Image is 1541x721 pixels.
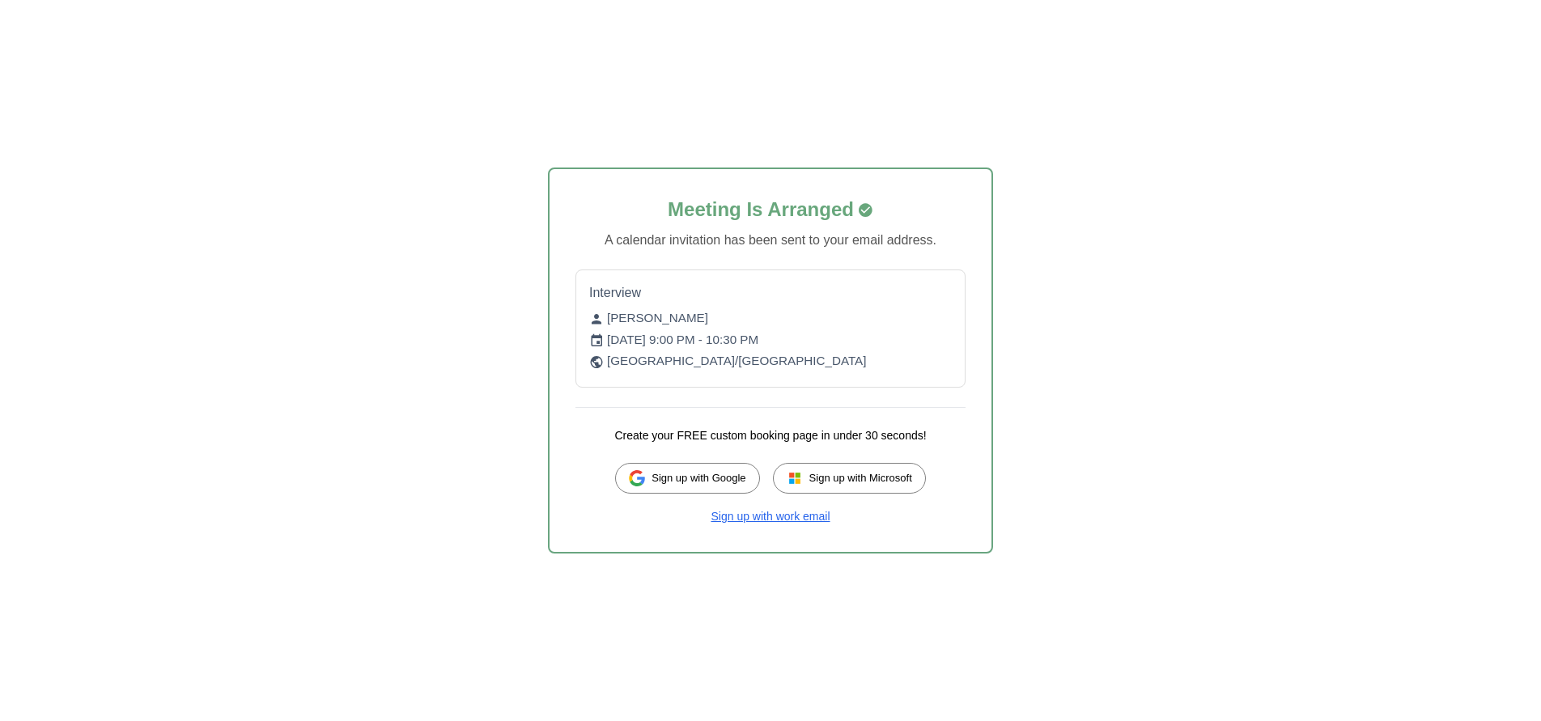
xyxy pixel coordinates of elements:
p: [GEOGRAPHIC_DATA]/[GEOGRAPHIC_DATA] [589,352,952,371]
h2: Interview [589,283,952,303]
h1: Meeting Is Arranged [575,195,966,224]
a: Sign up with work email [711,510,830,523]
button: Sign up with Google [615,463,759,494]
p: Create your FREE custom booking page in under 30 seconds! [575,427,966,443]
p: A calendar invitation has been sent to your email address. [575,231,966,250]
p: [DATE] 9:00 PM - 10:30 PM [589,331,952,350]
p: [PERSON_NAME] [589,309,952,328]
img: microsoft-logo.7cf64d5f.svg [787,470,803,486]
img: google-logo.6d399ca0.svg [629,470,645,486]
button: Sign up with Microsoft [773,463,926,494]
